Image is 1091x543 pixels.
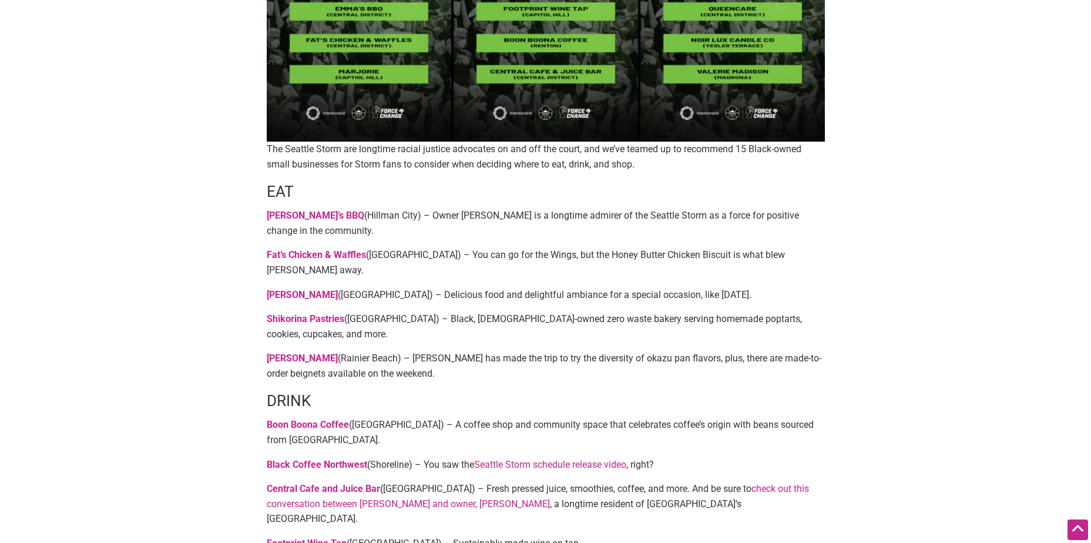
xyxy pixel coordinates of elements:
[267,417,825,447] p: ([GEOGRAPHIC_DATA]) – A coffee shop and community space that celebrates coffee’s origin with bean...
[267,481,825,527] p: ([GEOGRAPHIC_DATA]) – Fresh pressed juice, smoothies, coffee, and more. And be sure to , a longti...
[267,419,349,430] a: Boon Boona Coffee
[1067,519,1088,540] div: Scroll Back to Top
[267,210,364,221] a: [PERSON_NAME]’s BBQ
[267,483,809,510] a: check out this conversation between [PERSON_NAME] and owner, [PERSON_NAME]
[267,142,825,172] p: The Seattle Storm are longtime racial justice advocates on and off the court, and we’ve teamed up...
[267,249,366,260] a: Fat’s Chicken & Waffles
[267,459,367,470] a: Black Coffee Northwest
[267,313,344,324] a: Shikorina Pastries
[267,457,825,472] p: (Shoreline) – You saw the , right?
[267,287,825,303] p: ([GEOGRAPHIC_DATA]) – Delicious food and delightful ambiance for a special occasion, like [DATE].
[267,311,825,341] p: ([GEOGRAPHIC_DATA]) – Black, [DEMOGRAPHIC_DATA]-owned zero waste bakery serving homemade poptarts...
[267,289,338,300] a: [PERSON_NAME]
[267,181,825,202] h3: EAT
[267,208,825,238] p: (Hillman City) – Owner [PERSON_NAME] is a longtime admirer of the Seattle Storm as a force for po...
[267,483,380,494] a: Central Cafe and Juice Bar
[474,459,626,470] a: Seattle Storm schedule release video
[267,247,825,277] p: ([GEOGRAPHIC_DATA]) – You can go for the Wings, but the Honey Butter Chicken Biscuit is what blew...
[267,351,825,381] p: (Rainier Beach) – [PERSON_NAME] has made the trip to try the diversity of okazu pan flavors, plus...
[267,390,825,411] h3: DRINK
[267,353,338,364] a: [PERSON_NAME]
